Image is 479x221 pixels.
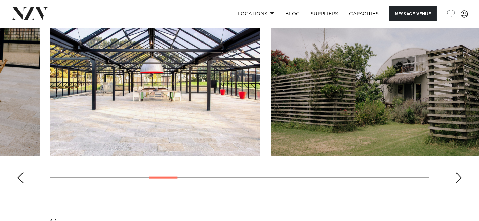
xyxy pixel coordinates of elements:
button: Message Venue [389,6,437,21]
img: nzv-logo.png [11,7,48,20]
swiper-slide: 7 / 23 [50,2,260,156]
a: SUPPLIERS [305,6,344,21]
a: Capacities [344,6,385,21]
a: BLOG [280,6,305,21]
a: Locations [232,6,280,21]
